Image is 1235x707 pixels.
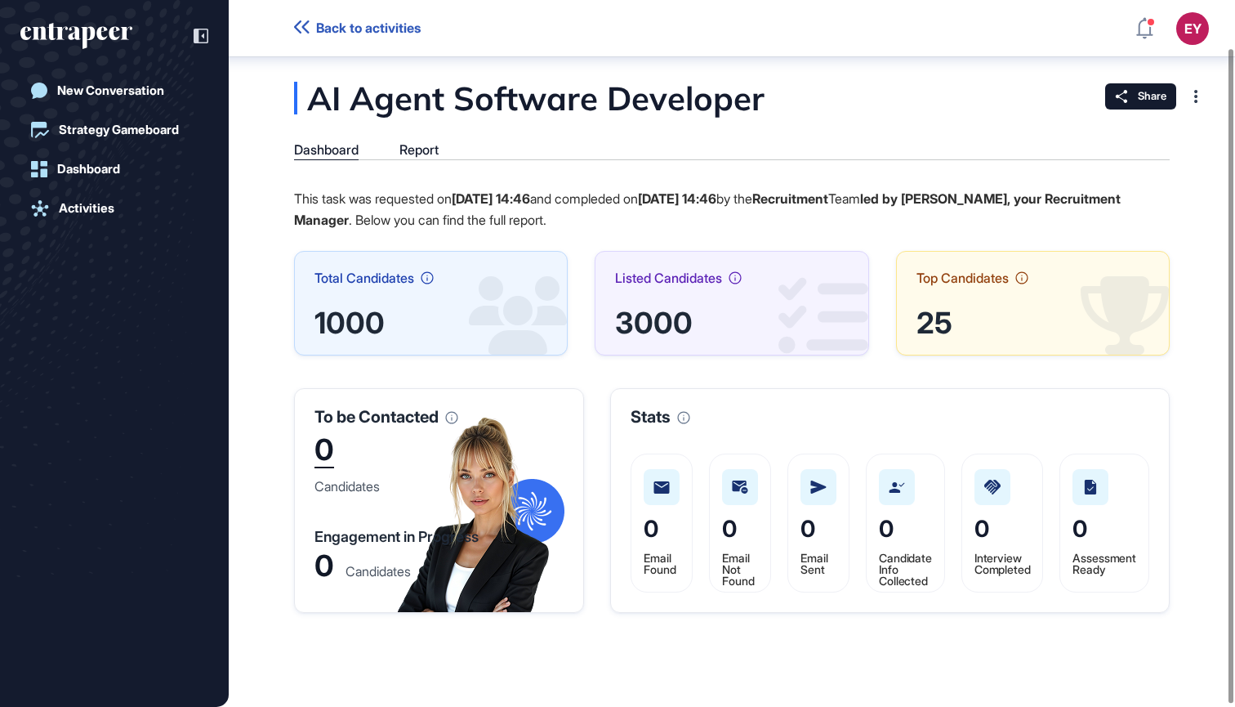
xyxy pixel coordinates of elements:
[644,551,675,576] span: Email Found
[1072,551,1136,576] span: Assessment Ready
[879,551,932,588] span: Candidate Info Collected
[20,114,208,146] a: Strategy Gameboard
[722,515,737,543] span: 0
[314,480,380,493] div: Candidates
[20,192,208,225] a: Activities
[916,271,1009,284] span: Top Candidates
[615,311,848,335] div: 3000
[800,551,827,576] span: Email Sent
[294,190,1121,228] strong: led by [PERSON_NAME], your Recruitment Manager
[59,123,179,137] div: Strategy Gameboard
[57,83,164,98] div: New Conversation
[314,530,479,544] div: Engagement in Progress
[984,480,1001,494] img: interview-completed.2e5fb22e.svg
[20,74,208,107] a: New Conversation
[1176,12,1209,45] button: EY
[399,142,439,158] div: Report
[974,551,1031,576] span: Interview Completed
[314,554,334,578] div: 0
[346,565,411,578] div: Candidates
[57,162,120,177] div: Dashboard
[59,201,114,216] div: Activities
[615,271,722,284] span: Listed Candidates
[294,142,359,158] div: Dashboard
[20,23,132,49] div: entrapeer-logo
[800,515,815,543] span: 0
[644,515,658,543] span: 0
[316,20,421,36] span: Back to activities
[889,482,905,493] img: candidate-info-collected.0d179624.svg
[916,311,1149,335] div: 25
[732,481,748,494] img: mail-not-found.6d6f3542.svg
[974,515,989,543] span: 0
[1072,515,1087,543] span: 0
[638,190,716,207] strong: [DATE] 14:46
[294,20,421,36] a: Back to activities
[722,551,754,588] span: Email Not Found
[879,515,894,543] span: 0
[752,190,828,207] strong: Recruitment
[294,82,928,114] div: AI Agent Software Developer
[314,435,334,468] div: 0
[452,190,530,207] strong: [DATE] 14:46
[810,481,827,494] img: mail-sent.2f0bcde8.svg
[1138,90,1166,103] span: Share
[1084,480,1097,494] img: assessment-ready.310c9921.svg
[314,311,547,335] div: 1000
[653,481,670,494] img: mail-found.beeca5f9.svg
[20,153,208,186] a: Dashboard
[294,188,1170,230] p: This task was requested on and compleded on by the Team . Below you can find the full report.
[314,409,439,425] span: To be Contacted
[314,271,414,284] span: Total Candidates
[631,409,671,425] span: Stats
